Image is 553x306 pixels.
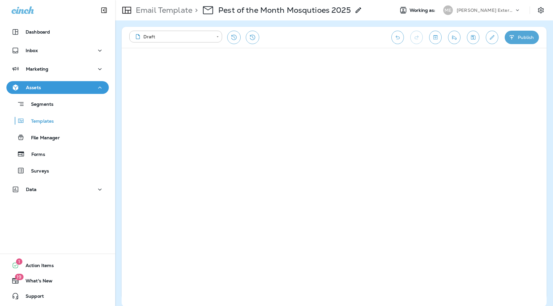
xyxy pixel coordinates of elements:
[429,31,442,44] button: Toggle preview
[26,187,37,192] p: Data
[25,168,49,174] p: Surveys
[19,278,52,286] span: What's New
[505,31,539,44] button: Publish
[26,48,38,53] p: Inbox
[19,263,54,271] span: Action Items
[6,81,109,94] button: Assets
[486,31,498,44] button: Edit details
[6,147,109,161] button: Forms
[6,183,109,196] button: Data
[246,31,259,44] button: View Changelog
[467,31,479,44] button: Save
[15,274,23,280] span: 19
[133,5,192,15] p: Email Template
[410,8,437,13] span: Working as:
[6,259,109,272] button: 1Action Items
[16,258,22,265] span: 1
[6,274,109,287] button: 19What's New
[6,26,109,38] button: Dashboard
[6,97,109,111] button: Segments
[6,164,109,177] button: Surveys
[457,8,514,13] p: [PERSON_NAME] Exterminating
[25,102,53,108] p: Segments
[6,290,109,302] button: Support
[443,5,453,15] div: ME
[6,63,109,75] button: Marketing
[192,5,198,15] p: >
[6,114,109,127] button: Templates
[26,29,50,34] p: Dashboard
[218,5,351,15] p: Pest of the Month Mosqutioes 2025
[391,31,404,44] button: Undo
[134,34,212,40] div: Draft
[535,4,547,16] button: Settings
[6,44,109,57] button: Inbox
[227,31,241,44] button: Restore from previous version
[19,294,44,301] span: Support
[6,131,109,144] button: File Manager
[448,31,461,44] button: Send test email
[25,135,60,141] p: File Manager
[95,4,113,17] button: Collapse Sidebar
[26,85,41,90] p: Assets
[25,119,54,125] p: Templates
[25,152,45,158] p: Forms
[26,66,48,72] p: Marketing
